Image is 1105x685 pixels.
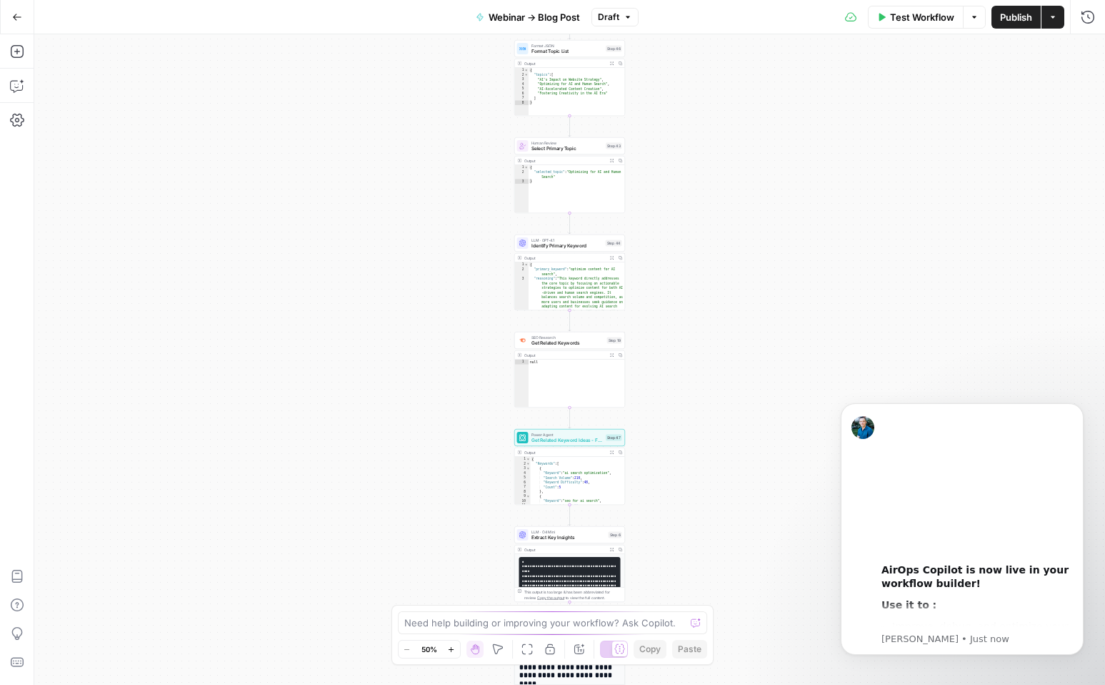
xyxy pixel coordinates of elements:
img: 8a3tdog8tf0qdwwcclgyu02y995m [519,337,526,344]
div: 8 [515,101,529,106]
button: Webinar -> Blog Post [467,6,589,29]
div: 2 [515,73,529,78]
div: 1 [515,165,529,170]
g: Edge from step_6 to step_7 [569,602,571,623]
g: Edge from step_46 to step_43 [569,116,571,137]
span: Publish [1000,10,1032,24]
div: 5 [515,475,531,481]
span: Webinar -> Blog Post [489,10,580,24]
div: Output [524,255,606,261]
span: Toggle code folding, rows 2 through 7 [524,73,529,78]
span: LLM · O4 Mini [531,529,606,535]
div: 7 [515,96,529,101]
div: 1 [515,457,531,462]
button: Copy [634,640,666,659]
g: Edge from step_47 to step_6 [569,505,571,526]
button: Test Workflow [868,6,963,29]
g: Edge from step_19 to step_47 [569,408,571,428]
span: Select Primary Topic [531,145,604,152]
div: Human ReviewSelect Primary TopicStep 43Output{ "selected_topic":"Optimizing for AI and Human Sear... [514,137,625,213]
span: 50% [421,644,437,655]
div: 5 [515,87,529,92]
button: Draft [591,8,639,26]
div: 2 [515,170,529,179]
span: Get Related Keyword Ideas - Fork [531,437,604,444]
button: Paste [672,640,707,659]
div: 3 [515,77,529,82]
g: Edge from step_44 to step_19 [569,310,571,331]
g: Edge from step_18 to step_46 [569,19,571,39]
span: Format Topic List [531,48,604,55]
div: Output [524,547,606,553]
span: Toggle code folding, rows 1 through 8 [524,68,529,73]
span: Test Workflow [890,10,954,24]
div: Output [524,353,606,358]
span: Toggle code folding, rows 2 through 88 [526,462,531,467]
div: 4 [515,471,531,476]
span: Toggle code folding, rows 1 through 4 [524,262,529,267]
span: Copy [639,643,661,656]
div: 1 [515,360,529,365]
iframe: Intercom notifications message [819,382,1105,678]
div: 6 [515,92,529,97]
div: Step 47 [606,435,622,441]
div: 4 [515,82,529,87]
div: 3 [515,277,529,342]
span: Identify Primary Keyword [531,242,603,250]
span: LLM · GPT-4.1 [531,237,603,243]
span: Human Review [531,140,604,146]
div: Output [524,61,606,66]
span: Toggle code folding, rows 3 through 8 [526,466,531,471]
div: Step 44 [606,240,622,247]
div: SEO ResearchGet Related KeywordsStep 19Outputnull [514,332,625,408]
span: Extract Key Insights [531,534,606,541]
div: Step 6 [609,532,622,538]
button: Publish [991,6,1041,29]
div: Output [524,450,606,455]
span: Get Related Keywords [531,340,604,347]
span: Power Agent [531,432,604,438]
div: This output is too large & has been abbreviated for review. to view the full content. [524,589,622,601]
div: 2 [515,267,529,277]
div: 6 [515,481,531,486]
span: Format JSON [531,43,604,49]
div: Power AgentGet Related Keyword Ideas - ForkStep 47Output{ "Keywords":[ { "Keyword":"ai search opt... [514,429,625,505]
g: Edge from step_43 to step_44 [569,213,571,234]
div: 3 [515,466,531,471]
span: Toggle code folding, rows 9 through 14 [526,494,531,499]
div: Step 46 [606,46,622,52]
div: Step 43 [606,143,622,149]
span: Toggle code folding, rows 1 through 3 [524,165,529,170]
div: 1 [515,68,529,73]
div: 2 [515,462,531,467]
div: 8 [515,490,531,495]
div: Format JSONFormat Topic ListStep 46Output{ "topics":[ "AI's Impact on Website Strategy", "Optimiz... [514,40,625,116]
span: SEO Research [531,335,604,340]
div: 11 [515,503,531,508]
div: 10 [515,499,531,504]
div: 1 [515,262,529,267]
span: Draft [598,11,619,24]
div: LLM · GPT-4.1Identify Primary KeywordStep 44Output{ "primary_keyword":"optimize content for AI se... [514,235,625,310]
div: Output [524,158,606,164]
span: Toggle code folding, rows 1 through 89 [526,457,531,462]
div: Step 19 [607,337,622,344]
div: 7 [515,485,531,490]
div: 3 [515,179,529,184]
div: 9 [515,494,531,499]
span: Copy the output [537,596,564,600]
span: Paste [678,643,701,656]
